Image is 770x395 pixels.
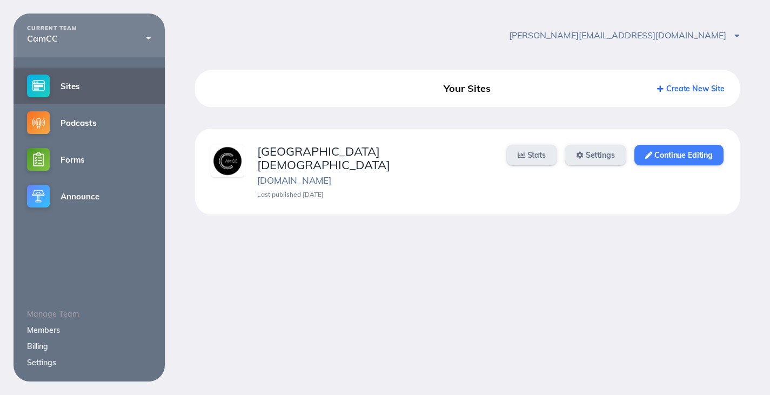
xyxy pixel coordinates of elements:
[27,34,151,43] div: CamCC
[14,104,165,141] a: Podcasts
[27,342,48,351] a: Billing
[27,148,50,171] img: forms-small@2x.png
[14,68,165,104] a: Sites
[27,309,79,319] span: Manage Team
[257,145,493,172] div: [GEOGRAPHIC_DATA][DEMOGRAPHIC_DATA]
[14,178,165,215] a: Announce
[509,30,740,41] span: [PERSON_NAME][EMAIL_ADDRESS][DOMAIN_NAME]
[257,175,331,186] a: [DOMAIN_NAME]
[565,145,626,165] a: Settings
[27,185,50,207] img: announce-small@2x.png
[14,141,165,178] a: Forms
[257,191,493,198] div: Last published [DATE]
[634,145,724,165] a: Continue Editing
[211,145,244,177] img: vievzmvafxvnastf.png
[27,75,50,97] img: sites-small@2x.png
[27,25,151,32] div: CURRENT TEAM
[27,111,50,134] img: podcasts-small@2x.png
[657,84,725,93] a: Create New Site
[27,358,56,367] a: Settings
[381,79,553,98] div: Your Sites
[27,325,60,335] a: Members
[507,145,557,165] a: Stats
